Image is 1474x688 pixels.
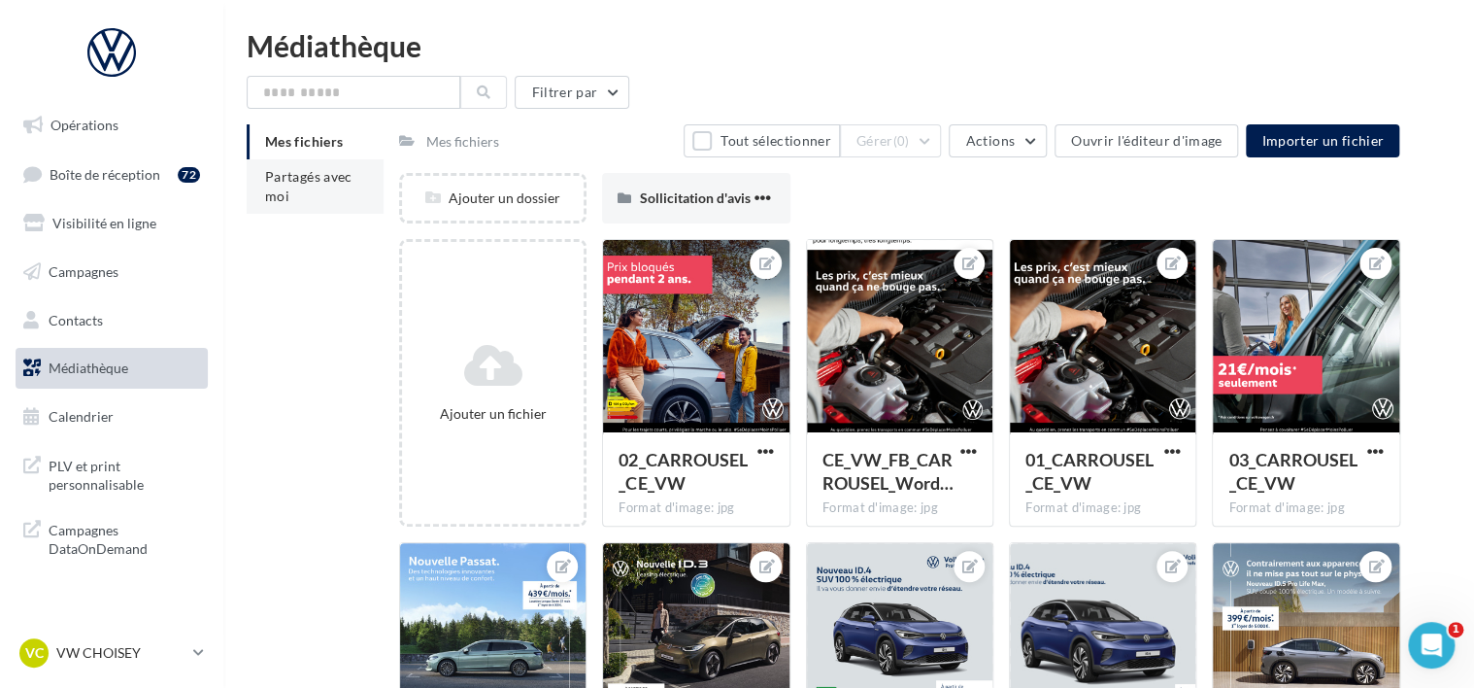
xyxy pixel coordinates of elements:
div: Format d'image: jpg [1025,499,1180,517]
div: Mes fichiers [426,132,499,152]
a: Opérations [12,105,212,146]
button: Filtrer par [515,76,629,109]
span: CE_VW_FB_CARROUSEL_Wording [822,449,954,494]
p: VW CHOISEY [56,643,185,663]
span: Actions [965,132,1014,149]
span: Sollicitation d'avis [639,189,750,206]
div: Format d'image: jpg [822,499,977,517]
a: PLV et print personnalisable [12,445,212,502]
a: Visibilité en ligne [12,203,212,244]
span: Visibilité en ligne [52,215,156,231]
a: Boîte de réception72 [12,154,212,195]
span: Importer un fichier [1261,132,1384,149]
button: Tout sélectionner [684,124,839,157]
a: Calendrier [12,396,212,437]
button: Ouvrir l'éditeur d'image [1055,124,1238,157]
span: Mes fichiers [265,133,343,150]
span: Contacts [49,311,103,327]
a: Médiathèque [12,348,212,389]
a: Campagnes DataOnDemand [12,509,212,567]
div: Ajouter un fichier [410,404,576,424]
span: VC [25,643,44,663]
a: Contacts [12,300,212,341]
span: Médiathèque [49,360,128,376]
span: Campagnes [49,263,118,280]
span: 1 [1448,622,1463,637]
button: Gérer(0) [840,124,942,157]
button: Actions [949,124,1046,157]
div: Ajouter un dossier [402,189,584,208]
span: 03_CARROUSEL_CE_VW [1228,449,1357,494]
span: Campagnes DataOnDemand [49,517,200,559]
div: Médiathèque [247,31,1451,60]
span: PLV et print personnalisable [49,453,200,495]
span: 01_CARROUSEL_CE_VW [1025,449,1154,494]
span: (0) [893,133,910,149]
a: Campagnes [12,252,212,292]
div: 72 [178,167,200,183]
span: 02_CARROUSEL_CE_VW [619,449,747,494]
span: Partagés avec moi [265,168,352,204]
button: Importer un fichier [1246,124,1399,157]
a: VC VW CHOISEY [16,635,208,671]
span: Opérations [50,117,118,133]
div: Format d'image: jpg [1228,499,1383,517]
span: Boîte de réception [50,165,160,182]
span: Calendrier [49,408,114,425]
iframe: Intercom live chat [1408,622,1455,669]
div: Format d'image: jpg [619,499,773,517]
